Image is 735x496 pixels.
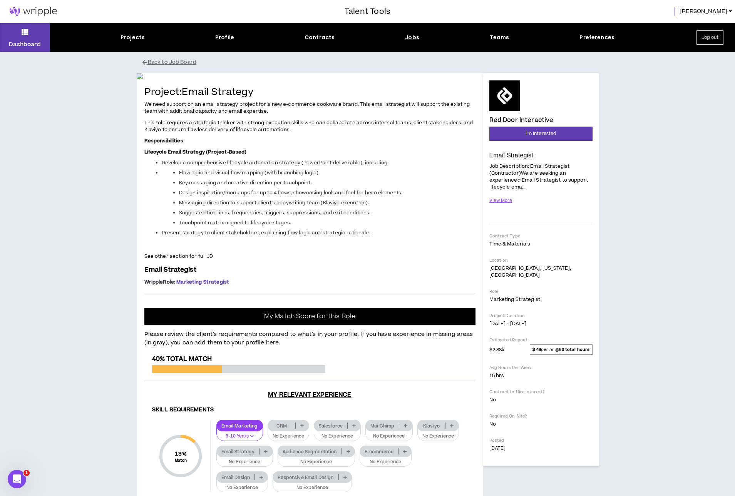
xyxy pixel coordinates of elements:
[418,423,445,429] p: Klaviyo
[121,33,145,42] div: Projects
[144,253,213,260] span: See other section for full JD
[532,347,541,352] strong: $ 48
[489,421,593,428] p: No
[179,209,371,216] span: Suggested timelines, frequencies, triggers, suppressions, and exit conditions.
[144,326,475,347] p: Please review the client’s requirements compared to what’s in your profile. If you have experienc...
[696,30,723,45] button: Log out
[278,452,355,467] button: No Experience
[489,396,593,403] p: No
[365,459,407,466] p: No Experience
[283,459,350,466] p: No Experience
[489,320,593,327] p: [DATE] - [DATE]
[162,229,370,236] span: Present strategy to client stakeholders, explaining flow logic and strategic rationale.
[489,265,593,279] p: [GEOGRAPHIC_DATA], [US_STATE], [GEOGRAPHIC_DATA]
[176,279,229,286] span: Marketing Strategist
[152,354,212,364] span: 40% Total Match
[559,347,589,352] strong: 60 total hours
[489,240,593,247] p: Time & Materials
[278,449,342,454] p: Audience Segmentation
[215,33,234,42] div: Profile
[175,458,187,463] small: Match
[530,344,593,354] span: per hr @
[179,199,369,206] span: Messaging direction to support client’s copywriting team (Klaviyo execution).
[144,87,475,98] h4: Project: Email Strategy
[526,130,556,137] span: I'm Interested
[489,372,593,379] p: 15 hrs
[217,474,255,480] p: Email Design
[489,127,593,141] button: I'm Interested
[221,459,268,466] p: No Experience
[489,313,593,319] p: Project Duration
[144,101,470,115] span: We need support on an email strategy project for a new e-commerce cookware brand. This email stra...
[221,433,258,440] p: 6-10 Years
[319,433,356,440] p: No Experience
[366,423,399,429] p: MailChimp
[305,33,335,42] div: Contracts
[9,40,41,48] p: Dashboard
[278,484,347,491] p: No Experience
[489,152,593,159] p: Email Strategist
[221,484,263,491] p: No Experience
[179,219,291,226] span: Touchpoint matrix aligned to lifecycle stages.
[216,426,263,441] button: 6-10 Years
[489,365,593,371] p: Avg Hours Per Week
[273,433,304,440] p: No Experience
[179,189,403,196] span: Design inspiration/mock-ups for up to 4 flows, showcasing look and feel for hero elements.
[489,445,593,452] p: [DATE]
[490,33,509,42] div: Teams
[273,478,352,493] button: No Experience
[152,406,468,414] h4: Skill Requirements
[579,33,614,42] div: Preferences
[345,6,390,17] h3: Talent Tools
[137,73,483,79] img: nDPbjuwkboGnqh5l0214u0f0l6zPl1yr4HZzo1vT.jpg
[144,265,196,274] span: Email Strategist
[489,389,593,395] p: Contract to Hire Interest?
[489,296,540,303] span: Marketing Strategist
[489,289,593,294] p: Role
[417,426,459,441] button: No Experience
[144,119,473,133] span: This role requires a strategic thinker with strong execution skills who can collaborate across in...
[489,345,505,354] span: $2.88k
[144,391,475,399] h3: My Relevant Experience
[144,137,183,144] strong: Responsibilities
[314,426,361,441] button: No Experience
[23,470,30,476] span: 1
[489,233,593,239] p: Contract Type
[489,337,593,343] p: Estimated Payout
[489,413,593,419] p: Required On-Site?
[268,426,309,441] button: No Experience
[489,257,593,263] p: Location
[217,449,260,454] p: Email Strategy
[360,452,412,467] button: No Experience
[217,423,263,429] p: Email Marketing
[264,312,355,320] p: My Match Score for this Role
[216,452,273,467] button: No Experience
[489,194,512,207] button: View More
[680,7,727,16] span: [PERSON_NAME]
[162,159,389,166] span: Develop a comprehensive lifecycle automation strategy (PowerPoint deliverable), including:
[179,179,312,186] span: Key messaging and creative direction per touchpoint.
[489,117,554,124] h4: Red Door Interactive
[144,149,247,155] strong: Lifecycle Email Strategy (Project-Based)
[144,279,176,286] span: Wripple Role :
[422,433,454,440] p: No Experience
[8,470,26,488] iframe: Intercom live chat
[179,169,320,176] span: Flow logic and visual flow mapping (with branching logic).
[268,423,296,429] p: CRM
[489,438,593,443] p: Posted
[273,474,338,480] p: Responsive Email Design
[216,478,268,493] button: No Experience
[365,426,412,441] button: No Experience
[314,423,347,429] p: Salesforce
[175,450,187,458] span: 13 %
[489,162,593,191] p: Job Description: Email Strategist (Contractor)We are seeking an experienced Email Strategist to s...
[360,449,398,454] p: E-commerce
[370,433,407,440] p: No Experience
[142,56,604,69] button: Back to Job Board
